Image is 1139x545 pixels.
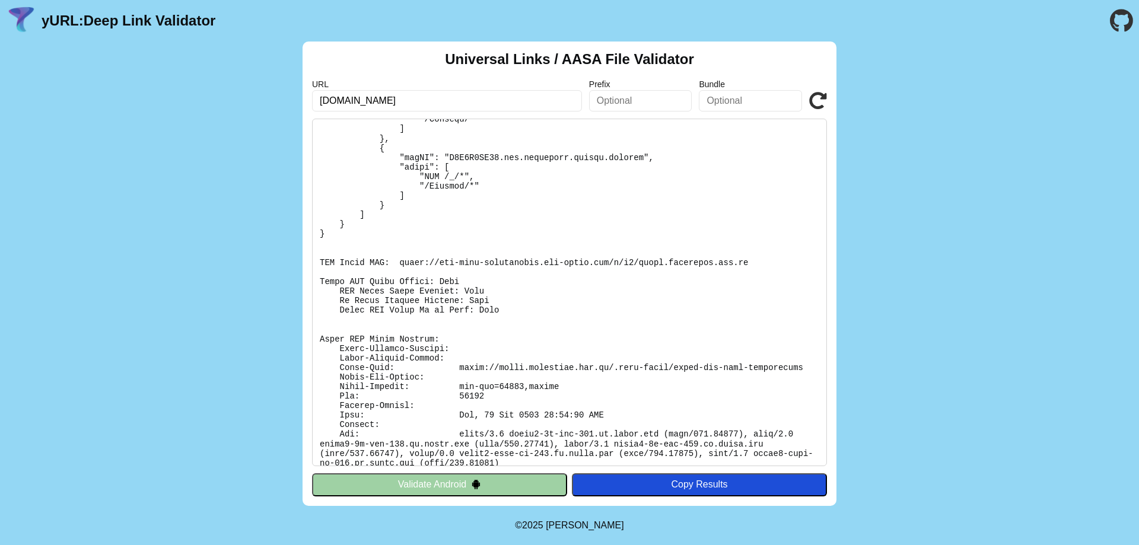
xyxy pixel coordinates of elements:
pre: Lorem ipsu do: sitam://conse.adipiscin.eli.se/.doei-tempo/incid-utl-etdo-magnaaliqua En Adminimv:... [312,119,827,466]
label: Bundle [699,79,802,89]
label: Prefix [589,79,692,89]
input: Required [312,90,582,111]
img: droidIcon.svg [471,479,481,489]
button: Copy Results [572,473,827,496]
img: yURL Logo [6,5,37,36]
input: Optional [699,90,802,111]
label: URL [312,79,582,89]
button: Validate Android [312,473,567,496]
input: Optional [589,90,692,111]
a: yURL:Deep Link Validator [42,12,215,29]
a: Michael Ibragimchayev's Personal Site [546,520,624,530]
span: 2025 [522,520,543,530]
footer: © [515,506,623,545]
h2: Universal Links / AASA File Validator [445,51,694,68]
div: Copy Results [578,479,821,490]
